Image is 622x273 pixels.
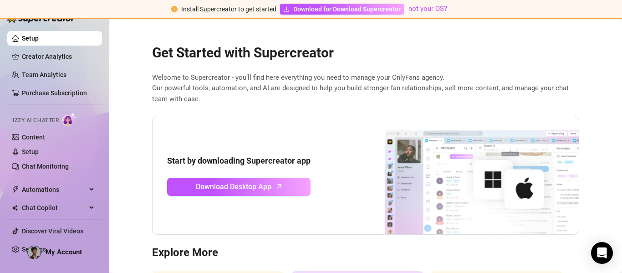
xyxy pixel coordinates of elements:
a: Team Analytics [22,71,66,78]
span: Download for Download Supercreator [293,4,401,14]
a: Settings [22,246,46,253]
span: My Account [46,248,82,256]
span: Welcome to Supercreator - you’ll find here everything you need to manage your OnlyFans agency. Ou... [152,72,579,105]
strong: Start by downloading Supercreator app [167,156,311,165]
span: Izzy AI Chatter [13,116,59,125]
h2: Get Started with Supercreator [152,44,579,62]
span: download [283,6,290,12]
a: Creator Analytics [22,49,95,64]
span: thunderbolt [12,186,19,193]
span: Chat Copilot [22,201,87,215]
a: Download Desktop Apparrow-up [167,178,311,196]
img: AI Chatter [62,113,76,126]
a: Purchase Subscription [22,89,87,97]
a: Download for Download Supercreator [280,4,404,15]
img: download app [351,116,579,235]
span: exclamation-circle [171,6,178,12]
span: Automations [22,182,87,197]
a: Discover Viral Videos [22,227,83,235]
a: Content [22,134,45,141]
a: not your OS? [408,5,447,13]
span: Install Supercreator to get started [181,5,276,13]
div: Open Intercom Messenger [591,242,613,264]
a: Setup [22,148,39,155]
a: Chat Monitoring [22,163,69,170]
img: Chat Copilot [12,205,18,211]
span: Download Desktop App [196,181,271,192]
h3: Explore More [152,246,579,260]
span: arrow-up [274,181,285,191]
a: Setup [22,35,39,42]
img: ACg8ocLzP9o5i02KfIbJWEKKpSlvEf9Oj6bgbhOmjLaKtnxGFpw1z41nHA=s96-c [28,246,41,259]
